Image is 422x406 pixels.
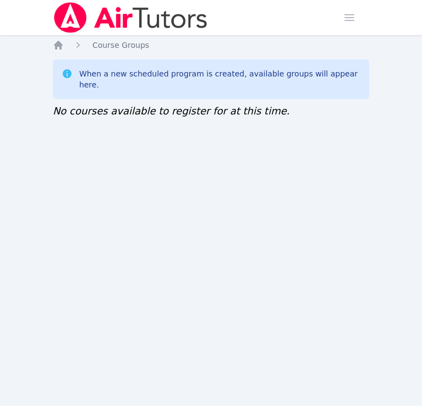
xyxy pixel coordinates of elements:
[92,40,149,51] a: Course Groups
[53,40,369,51] nav: Breadcrumb
[79,68,360,90] div: When a new scheduled program is created, available groups will appear here.
[92,41,149,50] span: Course Groups
[53,105,290,117] span: No courses available to register for at this time.
[53,2,209,33] img: Air Tutors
